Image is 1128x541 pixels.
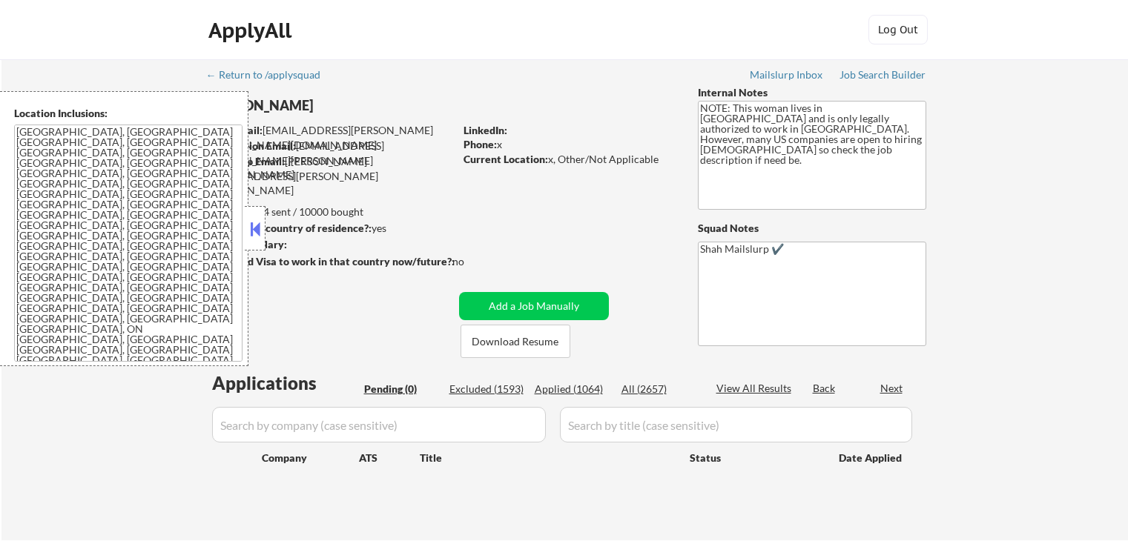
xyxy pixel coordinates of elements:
[464,137,673,152] div: x
[690,444,817,471] div: Status
[208,123,454,152] div: [EMAIL_ADDRESS][PERSON_NAME][PERSON_NAME][DOMAIN_NAME]
[208,154,454,198] div: [PERSON_NAME][EMAIL_ADDRESS][PERSON_NAME][DOMAIN_NAME]
[449,382,524,396] div: Excluded (1593)
[464,138,497,150] strong: Phone:
[461,325,570,358] button: Download Resume
[212,374,359,392] div: Applications
[840,69,926,84] a: Job Search Builder
[839,451,904,465] div: Date Applied
[207,221,449,236] div: yes
[464,124,507,136] strong: LinkedIn:
[459,292,609,320] button: Add a Job Manually
[14,106,243,121] div: Location Inclusions:
[840,70,926,80] div: Job Search Builder
[212,407,546,442] input: Search by company (case sensitive)
[208,96,512,115] div: [PERSON_NAME]
[464,152,673,167] div: x, Other/Not Applicable
[420,451,676,465] div: Title
[207,222,372,234] strong: Can work in country of residence?:
[206,70,334,80] div: ← Return to /applysquad
[716,381,796,396] div: View All Results
[535,382,609,396] div: Applied (1064)
[750,70,824,80] div: Mailslurp Inbox
[880,381,904,396] div: Next
[621,382,696,396] div: All (2657)
[208,255,455,268] strong: Will need Visa to work in that country now/future?:
[868,15,928,44] button: Log Out
[698,221,926,236] div: Squad Notes
[206,69,334,84] a: ← Return to /applysquad
[464,153,548,165] strong: Current Location:
[208,18,296,43] div: ApplyAll
[452,254,495,269] div: no
[359,451,420,465] div: ATS
[698,85,926,100] div: Internal Notes
[813,381,837,396] div: Back
[208,139,454,182] div: [EMAIL_ADDRESS][PERSON_NAME][PERSON_NAME][DOMAIN_NAME]
[364,382,438,396] div: Pending (0)
[750,69,824,84] a: Mailslurp Inbox
[207,205,454,219] div: 1064 sent / 10000 bought
[560,407,912,442] input: Search by title (case sensitive)
[262,451,359,465] div: Company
